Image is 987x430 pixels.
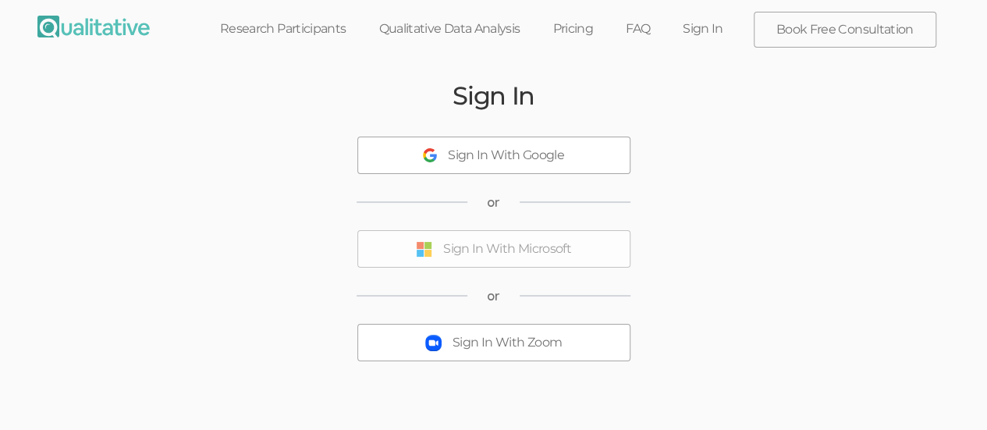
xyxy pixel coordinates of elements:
a: Research Participants [204,12,363,46]
iframe: Chat Widget [909,355,987,430]
img: Sign In With Zoom [425,335,442,351]
h2: Sign In [453,82,534,109]
img: Sign In With Microsoft [416,241,432,258]
div: Sign In With Google [448,147,564,165]
button: Sign In With Microsoft [357,230,630,268]
img: Sign In With Google [423,148,437,162]
img: Qualitative [37,16,150,37]
a: Book Free Consultation [754,12,936,47]
span: or [487,194,500,211]
button: Sign In With Google [357,137,630,174]
a: Qualitative Data Analysis [362,12,536,46]
span: or [487,287,500,305]
div: Sign In With Zoom [453,334,562,352]
div: Sign In With Microsoft [443,240,571,258]
button: Sign In With Zoom [357,324,630,361]
a: Pricing [536,12,609,46]
a: FAQ [609,12,666,46]
a: Sign In [666,12,740,46]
